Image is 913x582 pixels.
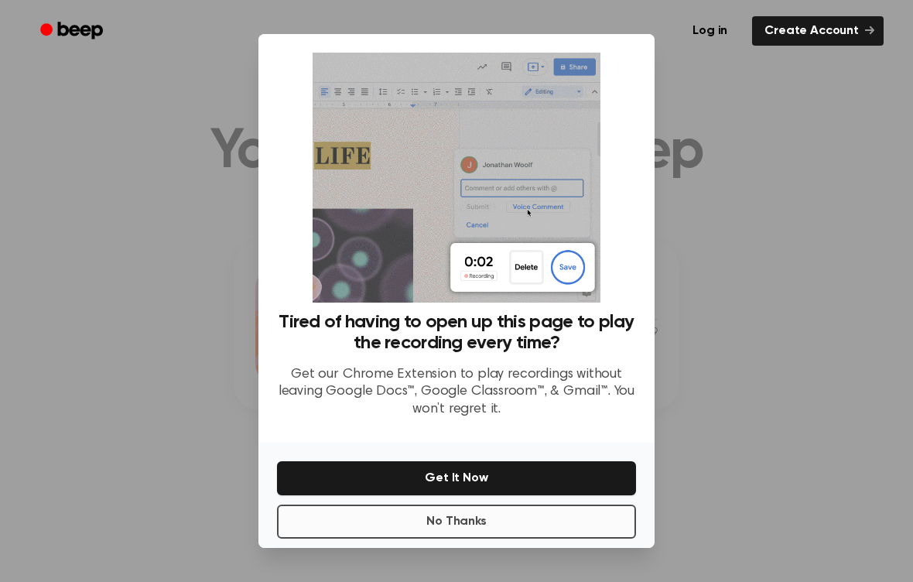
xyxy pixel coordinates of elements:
[752,16,884,46] a: Create Account
[677,13,743,49] a: Log in
[313,53,600,303] img: Beep extension in action
[29,16,117,46] a: Beep
[277,505,636,539] button: No Thanks
[277,312,636,354] h3: Tired of having to open up this page to play the recording every time?
[277,461,636,495] button: Get It Now
[277,366,636,419] p: Get our Chrome Extension to play recordings without leaving Google Docs™, Google Classroom™, & Gm...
